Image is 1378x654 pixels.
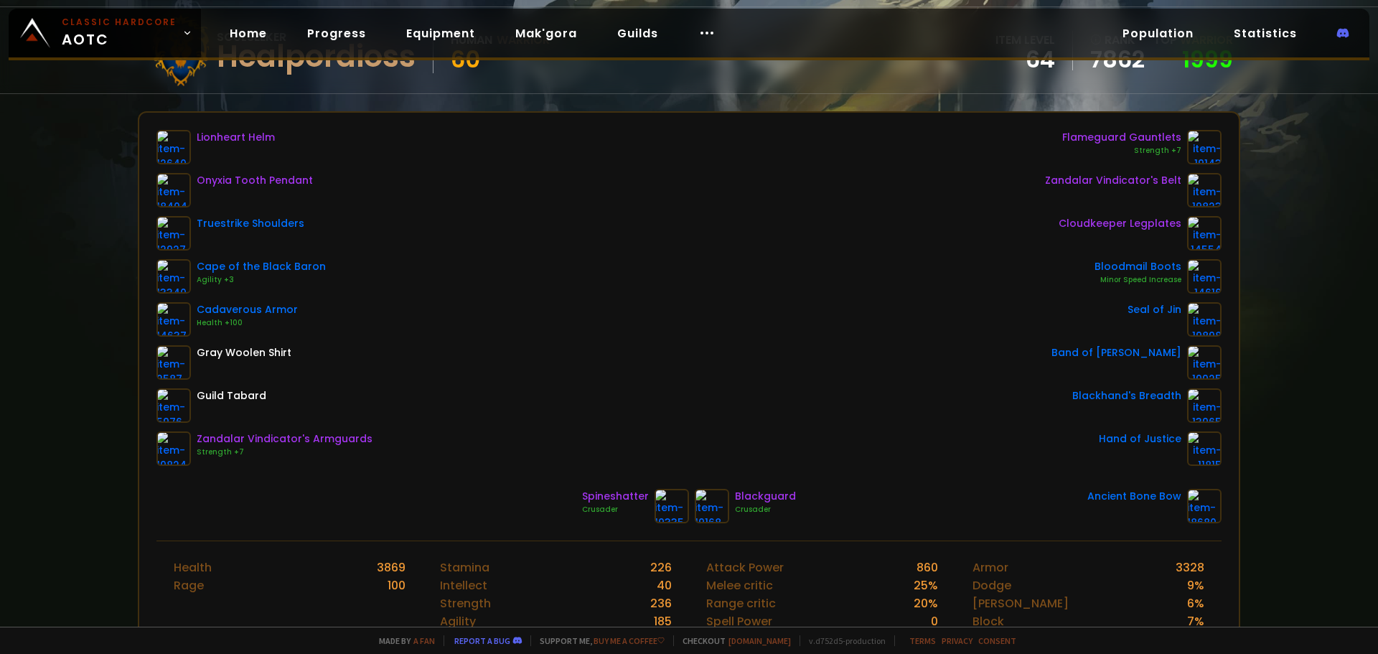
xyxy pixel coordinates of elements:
div: 860 [917,559,938,576]
div: Spineshatter [582,489,649,504]
div: Strength +7 [1062,145,1181,157]
a: Buy me a coffee [594,635,665,646]
a: Classic HardcoreAOTC [9,9,201,57]
span: AOTC [62,16,177,50]
span: Support me, [530,635,665,646]
div: Intellect [440,576,487,594]
div: 7 % [1187,612,1204,630]
div: 236 [650,594,672,612]
div: 3869 [377,559,406,576]
div: Crusader [582,504,649,515]
img: item-11815 [1187,431,1222,466]
div: Band of [PERSON_NAME] [1051,345,1181,360]
div: Agility +3 [197,274,326,286]
img: item-13965 [1187,388,1222,423]
a: Mak'gora [504,19,589,48]
a: a fan [413,635,435,646]
div: Attack Power [706,559,784,576]
img: item-12927 [156,216,191,251]
div: Guild Tabard [197,388,266,403]
div: Cape of the Black Baron [197,259,326,274]
div: Range critic [706,594,776,612]
div: 3328 [1176,559,1204,576]
div: Blackguard [735,489,796,504]
div: Agility [440,612,476,630]
div: Rage [174,576,204,594]
div: Stamina [440,559,489,576]
img: item-14637 [156,302,191,337]
div: 226 [650,559,672,576]
img: item-18404 [156,173,191,207]
div: [PERSON_NAME] [972,594,1069,612]
div: Flameguard Gauntlets [1062,130,1181,145]
img: item-14554 [1187,216,1222,251]
div: Melee critic [706,576,773,594]
a: Progress [296,19,378,48]
div: 100 [388,576,406,594]
img: item-19168 [695,489,729,523]
img: item-19824 [156,431,191,466]
a: Equipment [395,19,487,48]
a: Privacy [942,635,972,646]
div: Strength [440,594,491,612]
img: item-5976 [156,388,191,423]
img: item-12640 [156,130,191,164]
img: item-13340 [156,259,191,294]
img: item-14616 [1187,259,1222,294]
div: Seal of Jin [1128,302,1181,317]
div: Spell Power [706,612,772,630]
div: Lionheart Helm [197,130,275,145]
img: item-19925 [1187,345,1222,380]
div: Cadaverous Armor [197,302,298,317]
a: 7862 [1090,49,1145,70]
small: Classic Hardcore [62,16,177,29]
img: item-19335 [655,489,689,523]
a: Statistics [1222,19,1308,48]
div: Onyxia Tooth Pendant [197,173,313,188]
div: 185 [654,612,672,630]
div: Cloudkeeper Legplates [1059,216,1181,231]
span: v. d752d5 - production [800,635,886,646]
div: 0 [931,612,938,630]
div: Minor Speed Increase [1095,274,1181,286]
div: 40 [657,576,672,594]
a: Population [1111,19,1205,48]
span: Checkout [673,635,791,646]
a: Guilds [606,19,670,48]
div: 6 % [1187,594,1204,612]
span: Made by [370,635,435,646]
div: 25 % [914,576,938,594]
div: Bloodmail Boots [1095,259,1181,274]
img: item-18680 [1187,489,1222,523]
img: item-19823 [1187,173,1222,207]
div: Strength +7 [197,447,372,458]
img: item-2587 [156,345,191,380]
a: [DOMAIN_NAME] [728,635,791,646]
div: Zandalar Vindicator's Armguards [197,431,372,447]
a: Home [218,19,278,48]
div: 20 % [914,594,938,612]
a: Consent [978,635,1016,646]
img: item-19143 [1187,130,1222,164]
div: Zandalar Vindicator's Belt [1045,173,1181,188]
div: 64 [995,49,1055,70]
a: Report a bug [454,635,510,646]
div: Crusader [735,504,796,515]
div: Block [972,612,1004,630]
div: Ancient Bone Bow [1087,489,1181,504]
img: item-19898 [1187,302,1222,337]
a: Terms [909,635,936,646]
div: Health +100 [197,317,298,329]
div: Armor [972,559,1008,576]
div: Hand of Justice [1099,431,1181,447]
div: Blackhand's Breadth [1072,388,1181,403]
div: Gray Woolen Shirt [197,345,291,360]
div: Truestrike Shoulders [197,216,304,231]
div: Dodge [972,576,1011,594]
div: 9 % [1187,576,1204,594]
div: Health [174,559,212,576]
div: Healpordioss [217,46,416,67]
